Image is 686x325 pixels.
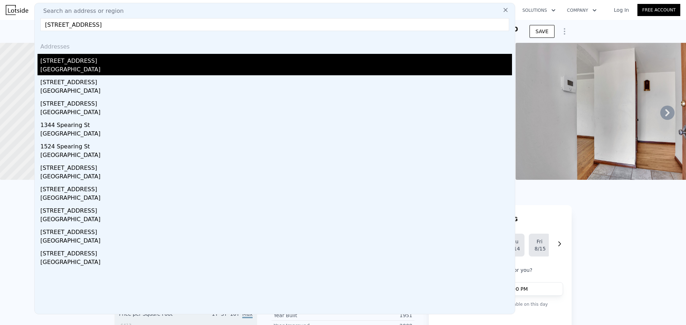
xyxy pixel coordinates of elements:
div: [GEOGRAPHIC_DATA] [40,237,512,247]
button: Solutions [517,4,561,17]
div: [STREET_ADDRESS] [40,75,512,87]
div: [GEOGRAPHIC_DATA] [40,87,512,97]
div: [GEOGRAPHIC_DATA] [40,258,512,268]
div: 1344 Spearing St [40,118,512,130]
img: Lotside [6,5,28,15]
span: Max [242,311,253,318]
input: Enter an address, city, region, neighborhood or zip code [40,18,509,31]
a: Log In [605,6,637,14]
div: [GEOGRAPHIC_DATA] [40,172,512,182]
div: [STREET_ADDRESS] [40,247,512,258]
div: [STREET_ADDRESS] [40,225,512,237]
div: [GEOGRAPHIC_DATA] [40,151,512,161]
button: Fri8/15 [529,234,550,257]
div: 8/14 [509,245,519,252]
div: Addresses [38,37,512,54]
div: [STREET_ADDRESS] [40,182,512,194]
div: [GEOGRAPHIC_DATA] [40,130,512,139]
div: [STREET_ADDRESS] [40,97,512,108]
div: Year Built [274,312,343,319]
div: [GEOGRAPHIC_DATA] [40,108,512,118]
div: [STREET_ADDRESS] [40,54,512,65]
div: Fri [535,238,545,245]
div: [GEOGRAPHIC_DATA] [40,215,512,225]
div: 1951 [343,312,412,319]
div: [STREET_ADDRESS] [40,204,512,215]
div: [STREET_ADDRESS] [40,161,512,172]
div: 8/15 [535,245,545,252]
div: [GEOGRAPHIC_DATA] [40,65,512,75]
a: Free Account [637,4,680,16]
button: Show Options [557,24,572,39]
button: Company [561,4,602,17]
div: Price per Square Foot [119,310,186,322]
div: 1524 Spearing St [40,139,512,151]
div: [GEOGRAPHIC_DATA] [40,194,512,204]
button: SAVE [530,25,555,38]
span: Search an address or region [38,7,124,15]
